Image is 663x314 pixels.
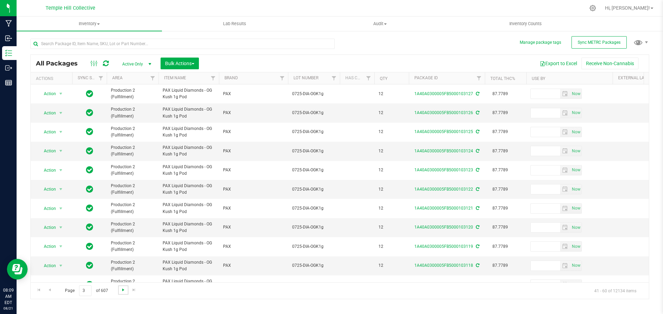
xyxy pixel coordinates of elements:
[532,76,545,81] a: Use By
[38,204,56,213] span: Action
[414,206,473,211] a: 1A40A0300005FB5000103121
[571,36,627,49] button: Sync METRC Packages
[57,204,65,213] span: select
[414,187,473,192] a: 1A40A0300005FB5000103122
[560,146,570,156] span: select
[163,183,215,196] span: PAX Liquid Diamonds - OG Kush 1g Pod
[475,129,479,134] span: Sync from Compliance System
[363,72,374,84] a: Filter
[129,285,139,295] a: Go to the last page
[378,129,405,135] span: 12
[560,108,570,118] span: select
[582,58,638,69] button: Receive Non-Cannabis
[378,91,405,97] span: 12
[161,58,199,69] button: Bulk Actions
[378,110,405,116] span: 12
[223,205,284,212] span: PAX
[5,79,12,86] inline-svg: Reports
[57,108,65,118] span: select
[570,165,582,175] span: select
[489,203,511,213] span: 87.7789
[86,242,93,251] span: In Sync
[560,280,570,290] span: select
[378,167,405,173] span: 12
[475,225,479,230] span: Sync from Compliance System
[588,5,597,11] div: Manage settings
[223,243,284,250] span: PAX
[340,72,374,84] th: Has COA
[475,206,479,211] span: Sync from Compliance System
[208,72,219,84] a: Filter
[223,262,284,269] span: PAX
[475,110,479,115] span: Sync from Compliance System
[57,127,65,137] span: select
[414,110,473,115] a: 1A40A0300005FB5000103126
[570,203,582,213] span: Set Current date
[560,89,570,99] span: select
[46,5,95,11] span: Temple Hill Collective
[223,129,284,135] span: PAX
[489,222,511,232] span: 87.7789
[560,261,570,271] span: select
[5,50,12,57] inline-svg: Inventory
[86,184,93,194] span: In Sync
[34,285,44,295] a: Go to the first page
[378,224,405,231] span: 12
[38,242,56,251] span: Action
[560,204,570,213] span: select
[489,108,511,118] span: 87.7789
[57,165,65,175] span: select
[78,75,104,80] a: Sync Status
[560,223,570,232] span: select
[378,148,405,154] span: 12
[163,202,215,215] span: PAX Liquid Diamonds - OG Kush 1g Pod
[292,186,336,193] span: 0725-DIA-OGK1g
[79,285,92,296] input: 3
[570,89,582,99] span: Set Current date
[475,263,479,268] span: Sync from Compliance System
[570,108,582,118] span: select
[378,186,405,193] span: 12
[3,306,13,311] p: 08/21
[45,285,55,295] a: Go to the previous page
[111,106,154,119] span: Production 2 (Fulfillment)
[86,127,93,136] span: In Sync
[277,72,288,84] a: Filter
[292,110,336,116] span: 0725-DIA-OGK1g
[570,280,582,290] span: Set Current date
[38,89,56,99] span: Action
[570,242,582,251] span: select
[570,223,582,233] span: Set Current date
[111,221,154,234] span: Production 2 (Fulfillment)
[86,222,93,232] span: In Sync
[570,146,582,156] span: Set Current date
[414,91,473,96] a: 1A40A0300005FB5000103127
[570,146,582,156] span: select
[570,204,582,213] span: select
[475,91,479,96] span: Sync from Compliance System
[223,91,284,97] span: PAX
[489,146,511,156] span: 87.7789
[308,21,452,27] span: Audit
[86,89,93,99] span: In Sync
[163,144,215,158] span: PAX Liquid Diamonds - OG Kush 1g Pod
[378,205,405,212] span: 12
[5,35,12,42] inline-svg: Inbound
[292,205,336,212] span: 0725-DIA-OGK1g
[292,282,336,288] span: 0725-DIA-OGK1g
[570,165,582,175] span: Set Current date
[163,278,215,291] span: PAX Liquid Diamonds - OG Kush 1g Pod
[223,110,284,116] span: PAX
[163,106,215,119] span: PAX Liquid Diamonds - OG Kush 1g Pod
[30,39,335,49] input: Search Package ID, Item Name, SKU, Lot or Part Number...
[111,202,154,215] span: Production 2 (Fulfillment)
[163,240,215,253] span: PAX Liquid Diamonds - OG Kush 1g Pod
[500,21,551,27] span: Inventory Counts
[59,285,114,296] span: Page of 607
[605,5,650,11] span: Hi, [PERSON_NAME]!
[414,129,473,134] a: 1A40A0300005FB5000103125
[380,76,387,81] a: Qty
[111,183,154,196] span: Production 2 (Fulfillment)
[57,146,65,156] span: select
[489,184,511,194] span: 87.7789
